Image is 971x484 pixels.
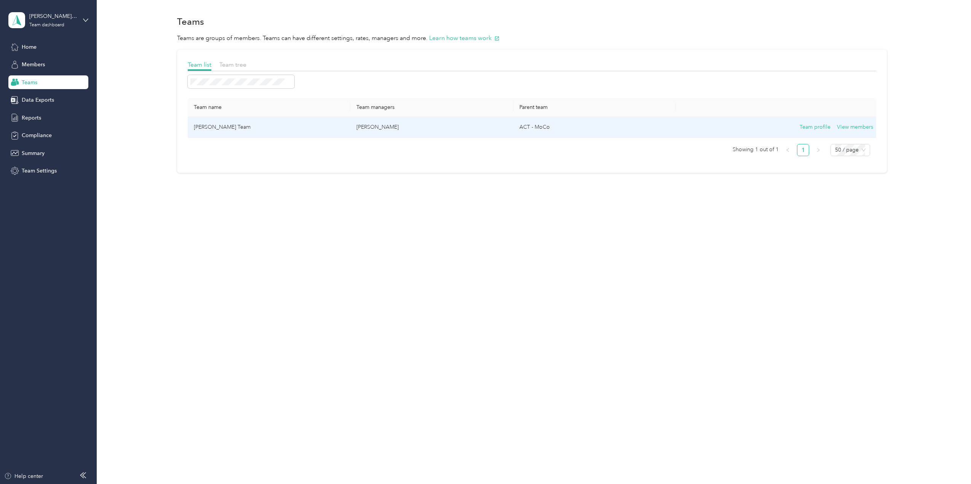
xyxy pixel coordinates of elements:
span: Team Settings [22,167,57,175]
button: View members [837,123,873,131]
span: Members [22,61,45,69]
span: Reports [22,114,41,122]
iframe: Everlance-gr Chat Button Frame [928,441,971,484]
button: right [812,144,824,156]
button: Help center [4,472,43,480]
th: Team managers [350,98,513,117]
span: Showing 1 out of 1 [733,144,779,155]
span: left [786,148,790,152]
span: Data Exports [22,96,54,104]
span: Summary [22,149,45,157]
button: Team profile [800,123,830,131]
span: Teams [22,78,37,86]
th: Parent team [513,98,676,117]
span: Compliance [22,131,52,139]
span: right [816,148,821,152]
p: Teams are groups of members. Teams can have different settings, rates, managers and more. [177,34,887,43]
button: left [782,144,794,156]
div: Team dashboard [29,23,64,27]
span: Team list [188,61,211,68]
button: Learn how teams work [429,34,500,43]
span: 50 / page [835,144,866,156]
h1: Teams [177,18,204,26]
td: ACT - MoCo [513,117,676,138]
p: [PERSON_NAME] [356,123,507,131]
li: Next Page [812,144,824,156]
th: Team name [188,98,350,117]
div: Page Size [830,144,870,156]
td: Katies Team [188,117,350,138]
span: Team tree [219,61,246,68]
a: 1 [797,144,809,156]
li: Previous Page [782,144,794,156]
li: 1 [797,144,809,156]
div: [PERSON_NAME] Team [29,12,77,20]
span: Home [22,43,37,51]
